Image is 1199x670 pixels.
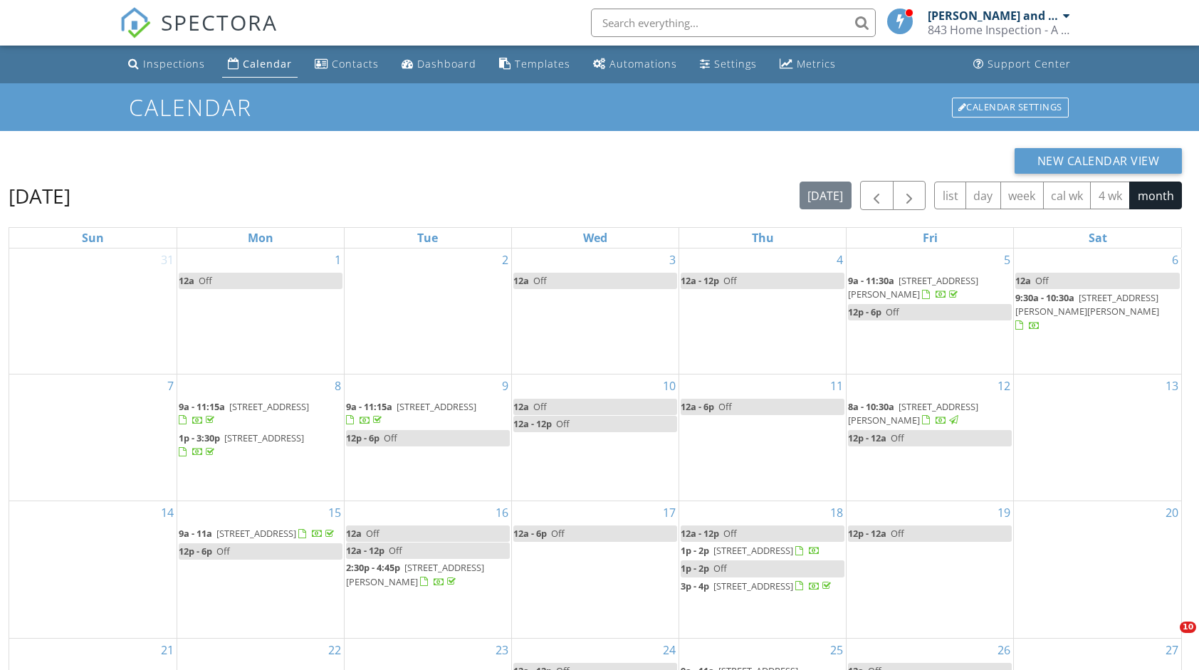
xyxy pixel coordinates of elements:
span: 9a - 11:15a [346,400,392,413]
span: 12p - 6p [179,545,212,558]
div: Inspections [143,57,205,70]
a: 1p - 3:30p [STREET_ADDRESS] [179,431,304,458]
a: 8a - 10:30a [STREET_ADDRESS][PERSON_NAME] [848,399,1012,429]
div: Dashboard [417,57,476,70]
button: list [934,182,966,209]
td: Go to September 11, 2025 [679,374,847,501]
span: Off [533,400,547,413]
a: Go to September 5, 2025 [1001,248,1013,271]
span: Off [723,527,737,540]
a: 9a - 11:30a [STREET_ADDRESS][PERSON_NAME] [848,273,1012,303]
a: Calendar [222,51,298,78]
span: Off [723,274,737,287]
span: 9:30a - 10:30a [1015,291,1074,304]
span: 12p - 6p [848,305,881,318]
a: Monday [245,228,276,248]
td: Go to September 8, 2025 [177,374,344,501]
div: Settings [714,57,757,70]
a: Dashboard [396,51,482,78]
a: Support Center [968,51,1077,78]
span: 12p - 12a [848,527,886,540]
span: Off [551,527,565,540]
a: Go to September 13, 2025 [1163,375,1181,397]
span: Off [718,400,732,413]
span: [STREET_ADDRESS] [713,580,793,592]
a: 9a - 11:15a [STREET_ADDRESS] [346,399,510,429]
span: 9a - 11a [179,527,212,540]
a: 1p - 2p [STREET_ADDRESS] [681,544,820,557]
td: Go to September 7, 2025 [9,374,177,501]
input: Search everything... [591,9,876,37]
div: Contacts [332,57,379,70]
span: 12a [513,400,529,413]
span: 12a - 6p [513,527,547,540]
a: Go to September 12, 2025 [995,375,1013,397]
a: 9a - 11:15a [STREET_ADDRESS] [346,400,476,426]
span: [STREET_ADDRESS] [229,400,309,413]
div: 843 Home Inspection - A division of Diakon Services Group Incorporated [928,23,1070,37]
td: Go to September 19, 2025 [847,501,1014,638]
a: Go to September 18, 2025 [827,501,846,524]
a: Saturday [1086,228,1110,248]
a: Wednesday [580,228,610,248]
button: [DATE] [800,182,852,209]
a: Go to September 10, 2025 [660,375,679,397]
a: Go to September 1, 2025 [332,248,344,271]
td: Go to September 6, 2025 [1014,248,1181,374]
a: Go to September 20, 2025 [1163,501,1181,524]
a: Contacts [309,51,384,78]
td: Go to September 14, 2025 [9,501,177,638]
span: [STREET_ADDRESS] [216,527,296,540]
a: Go to August 31, 2025 [158,248,177,271]
a: 1p - 2p [STREET_ADDRESS] [681,543,844,560]
span: 12a - 12p [681,274,719,287]
a: 9a - 11:15a [STREET_ADDRESS] [179,399,342,429]
td: Go to September 15, 2025 [177,501,344,638]
td: Go to September 16, 2025 [344,501,511,638]
div: Calendar [243,57,292,70]
span: Off [891,527,904,540]
a: Go to September 6, 2025 [1169,248,1181,271]
div: Automations [609,57,677,70]
td: Go to September 12, 2025 [847,374,1014,501]
a: Go to September 17, 2025 [660,501,679,524]
a: 9a - 11a [STREET_ADDRESS] [179,527,337,540]
span: 12a [179,274,194,287]
td: Go to September 1, 2025 [177,248,344,374]
a: 9:30a - 10:30a [STREET_ADDRESS][PERSON_NAME][PERSON_NAME] [1015,291,1159,331]
div: [PERSON_NAME] and [PERSON_NAME] [928,9,1059,23]
td: Go to September 5, 2025 [847,248,1014,374]
a: Go to September 15, 2025 [325,501,344,524]
span: 12p - 6p [346,431,379,444]
a: Go to September 9, 2025 [499,375,511,397]
h1: Calendar [129,95,1070,120]
a: 8a - 10:30a [STREET_ADDRESS][PERSON_NAME] [848,400,978,426]
span: Off [1035,274,1049,287]
span: Off [366,527,379,540]
td: Go to September 10, 2025 [511,374,679,501]
a: 2:30p - 4:45p [STREET_ADDRESS][PERSON_NAME] [346,561,484,587]
span: [STREET_ADDRESS][PERSON_NAME] [848,400,978,426]
span: Off [533,274,547,287]
span: 10 [1180,622,1196,633]
button: New Calendar View [1015,148,1183,174]
span: 9a - 11:30a [848,274,894,287]
button: Previous month [860,181,894,210]
div: Support Center [988,57,1071,70]
a: Go to September 3, 2025 [666,248,679,271]
a: 1p - 3:30p [STREET_ADDRESS] [179,430,342,461]
a: Settings [694,51,763,78]
a: Automations (Basic) [587,51,683,78]
a: Go to September 7, 2025 [164,375,177,397]
td: Go to September 9, 2025 [344,374,511,501]
span: Off [556,417,570,430]
a: Go to September 22, 2025 [325,639,344,661]
span: Off [886,305,899,318]
span: 2:30p - 4:45p [346,561,400,574]
a: Go to September 14, 2025 [158,501,177,524]
button: cal wk [1043,182,1091,209]
a: Thursday [749,228,777,248]
span: 1p - 2p [681,562,709,575]
a: Metrics [774,51,842,78]
a: Go to September 24, 2025 [660,639,679,661]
